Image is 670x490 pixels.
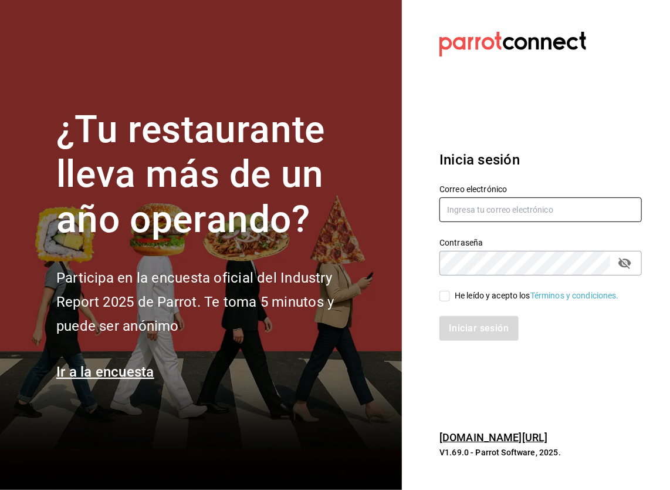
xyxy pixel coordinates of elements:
[439,239,642,247] label: Contraseña
[439,149,642,170] h3: Inicia sesión
[56,266,373,338] h2: Participa en la encuesta oficial del Industry Report 2025 de Parrot. Te toma 5 minutos y puede se...
[439,447,642,458] p: V1.69.0 - Parrot Software, 2025.
[439,197,642,222] input: Ingresa tu correo electrónico
[615,253,635,273] button: passwordField
[439,185,642,193] label: Correo electrónico
[439,431,547,444] a: [DOMAIN_NAME][URL]
[56,364,154,380] a: Ir a la encuesta
[56,108,373,243] h1: ¿Tu restaurante lleva más de un año operando?
[530,291,619,300] a: Términos y condiciones.
[455,290,619,302] div: He leído y acepto los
